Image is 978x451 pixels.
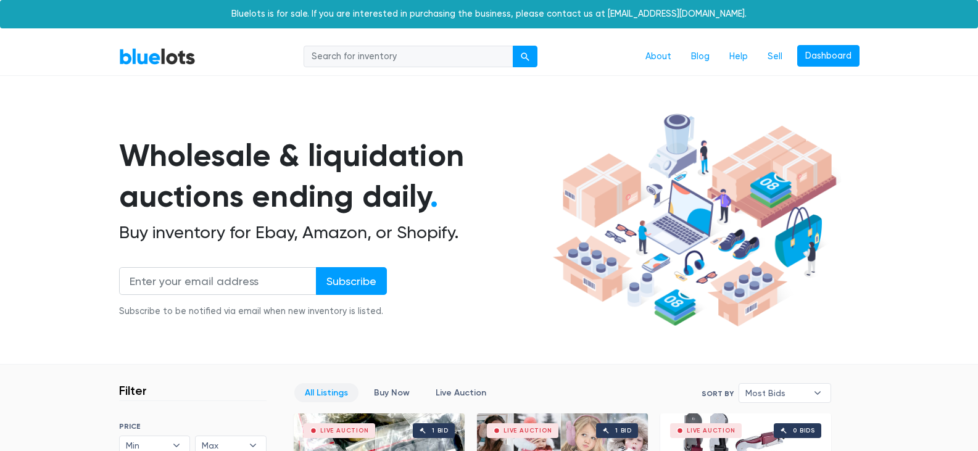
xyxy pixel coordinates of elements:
input: Subscribe [316,267,387,295]
b: ▾ [805,384,831,402]
div: 1 bid [432,428,449,434]
a: Help [719,45,758,68]
a: Live Auction [425,383,497,402]
a: All Listings [294,383,358,402]
a: Dashboard [797,45,860,67]
a: About [636,45,681,68]
a: Blog [681,45,719,68]
h2: Buy inventory for Ebay, Amazon, or Shopify. [119,222,549,243]
h6: PRICE [119,422,267,431]
div: Live Auction [320,428,369,434]
div: Live Auction [687,428,736,434]
img: hero-ee84e7d0318cb26816c560f6b4441b76977f77a177738b4e94f68c95b2b83dbb.png [549,108,841,333]
span: Most Bids [745,384,807,402]
input: Enter your email address [119,267,317,295]
input: Search for inventory [304,46,513,68]
a: Sell [758,45,792,68]
div: 1 bid [615,428,632,434]
label: Sort By [702,388,734,399]
h1: Wholesale & liquidation auctions ending daily [119,135,549,217]
a: Buy Now [363,383,420,402]
div: 0 bids [793,428,815,434]
div: Live Auction [504,428,552,434]
h3: Filter [119,383,147,398]
a: BlueLots [119,48,196,65]
span: . [430,178,438,215]
div: Subscribe to be notified via email when new inventory is listed. [119,305,387,318]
